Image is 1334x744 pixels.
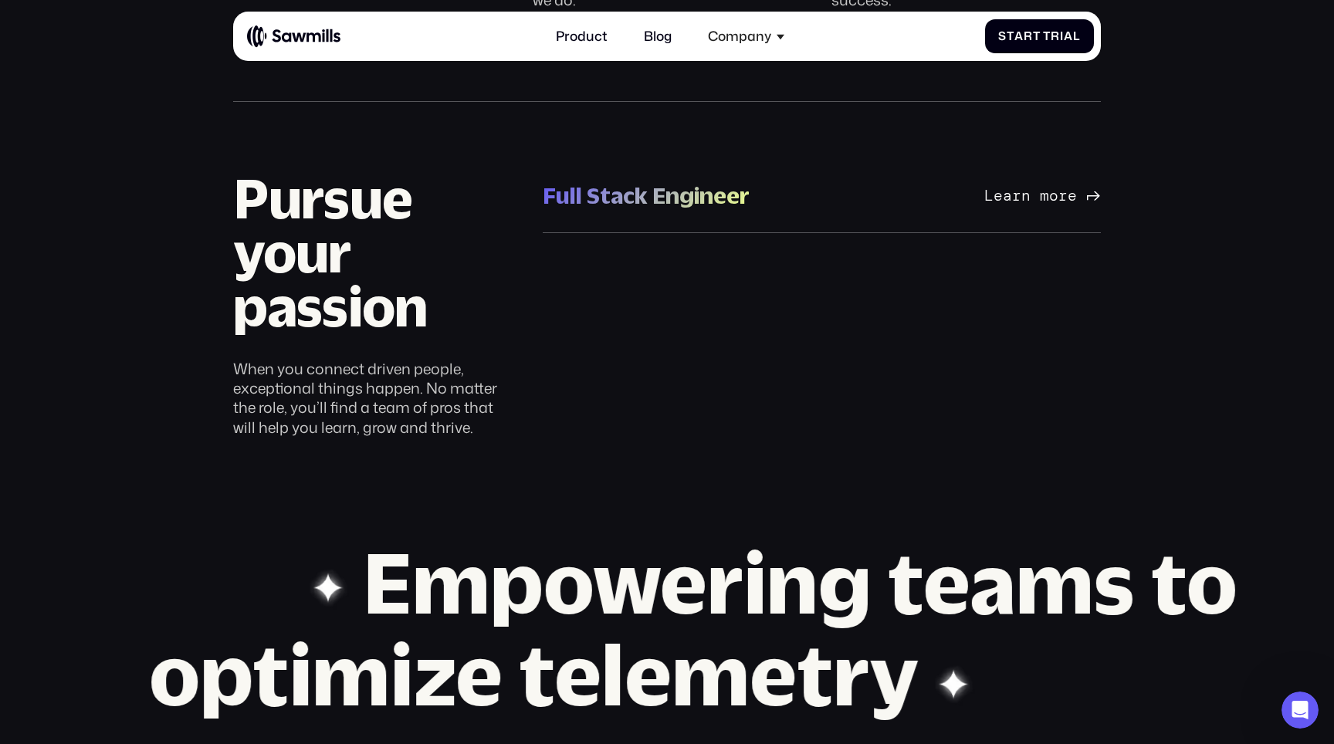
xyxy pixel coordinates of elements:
[13,473,296,499] textarea: Message…
[1051,29,1060,43] span: r
[73,506,86,518] button: Upload attachment
[708,29,771,45] div: Company
[984,187,1077,205] div: Learn more
[1033,29,1041,43] span: t
[1007,29,1014,43] span: t
[303,536,1298,628] div: Empowering teams to
[242,6,271,36] button: Home
[12,89,296,262] div: Winston says…
[543,158,1101,233] a: Full Stack EngineerLearn more
[634,19,682,55] a: Blog
[1073,29,1081,43] span: l
[75,8,175,19] h1: [PERSON_NAME]
[25,121,241,137] div: Welcome to Sawmills.
[25,98,241,113] div: Hey there 👋
[10,6,39,36] button: go back
[998,29,1007,43] span: S
[271,6,299,34] div: Close
[233,171,513,333] h2: Pursue your passion
[1043,29,1051,43] span: T
[25,144,241,219] div: The smart telemetry management platform that solves cost, quality, and availability issues in sec...
[24,506,36,518] button: Emoji picker
[1282,692,1319,729] iframe: Intercom live chat
[1014,29,1024,43] span: a
[1060,29,1064,43] span: i
[75,19,168,35] p: Active over [DATE]
[49,506,61,518] button: Gif picker
[265,499,289,524] button: Send a message…
[233,359,513,437] div: When you connect driven people, exceptional things happen. No matter the role, you’ll find a team...
[89,628,979,720] div: optimize telemetry
[25,232,149,241] div: [PERSON_NAME] • 1m ago
[98,506,110,518] button: Start recording
[546,19,617,55] a: Product
[698,19,794,55] div: Company
[1024,29,1033,43] span: r
[1064,29,1073,43] span: a
[985,19,1094,53] a: StartTrial
[12,89,253,228] div: Hey there 👋Welcome to Sawmills.The smart telemetry management platform that solves cost, quality,...
[543,181,750,211] div: Full Stack Engineer
[44,8,69,33] img: Profile image for Winston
